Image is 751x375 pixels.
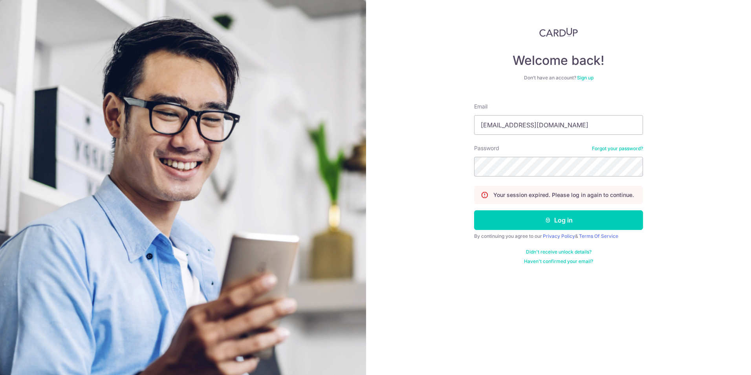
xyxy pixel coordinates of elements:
div: Don’t have an account? [474,75,643,81]
a: Didn't receive unlock details? [526,249,592,255]
img: CardUp Logo [539,28,578,37]
h4: Welcome back! [474,53,643,68]
a: Forgot your password? [592,145,643,152]
button: Log in [474,210,643,230]
a: Haven't confirmed your email? [524,258,593,265]
a: Privacy Policy [543,233,575,239]
a: Terms Of Service [579,233,618,239]
div: By continuing you agree to our & [474,233,643,239]
label: Email [474,103,487,110]
input: Enter your Email [474,115,643,135]
p: Your session expired. Please log in again to continue. [493,191,634,199]
a: Sign up [577,75,593,81]
label: Password [474,144,499,152]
